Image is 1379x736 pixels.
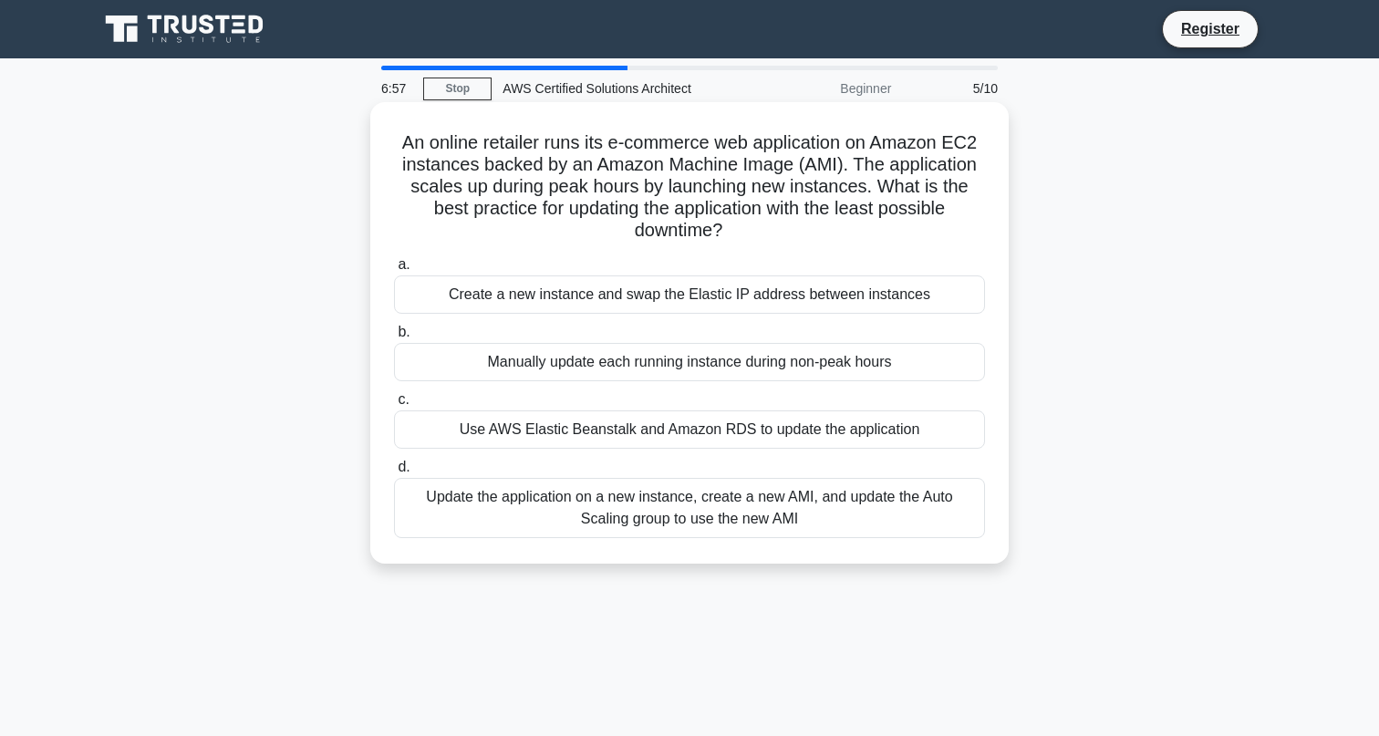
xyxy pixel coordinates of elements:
[394,343,985,381] div: Manually update each running instance during non-peak hours
[398,324,410,339] span: b.
[742,70,902,107] div: Beginner
[370,70,423,107] div: 6:57
[394,275,985,314] div: Create a new instance and swap the Elastic IP address between instances
[423,78,492,100] a: Stop
[392,131,987,243] h5: An online retailer runs its e-commerce web application on Amazon EC2 instances backed by an Amazo...
[394,478,985,538] div: Update the application on a new instance, create a new AMI, and update the Auto Scaling group to ...
[394,410,985,449] div: Use AWS Elastic Beanstalk and Amazon RDS to update the application
[1170,17,1250,40] a: Register
[902,70,1009,107] div: 5/10
[398,256,410,272] span: a.
[492,70,742,107] div: AWS Certified Solutions Architect
[398,459,410,474] span: d.
[398,391,409,407] span: c.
